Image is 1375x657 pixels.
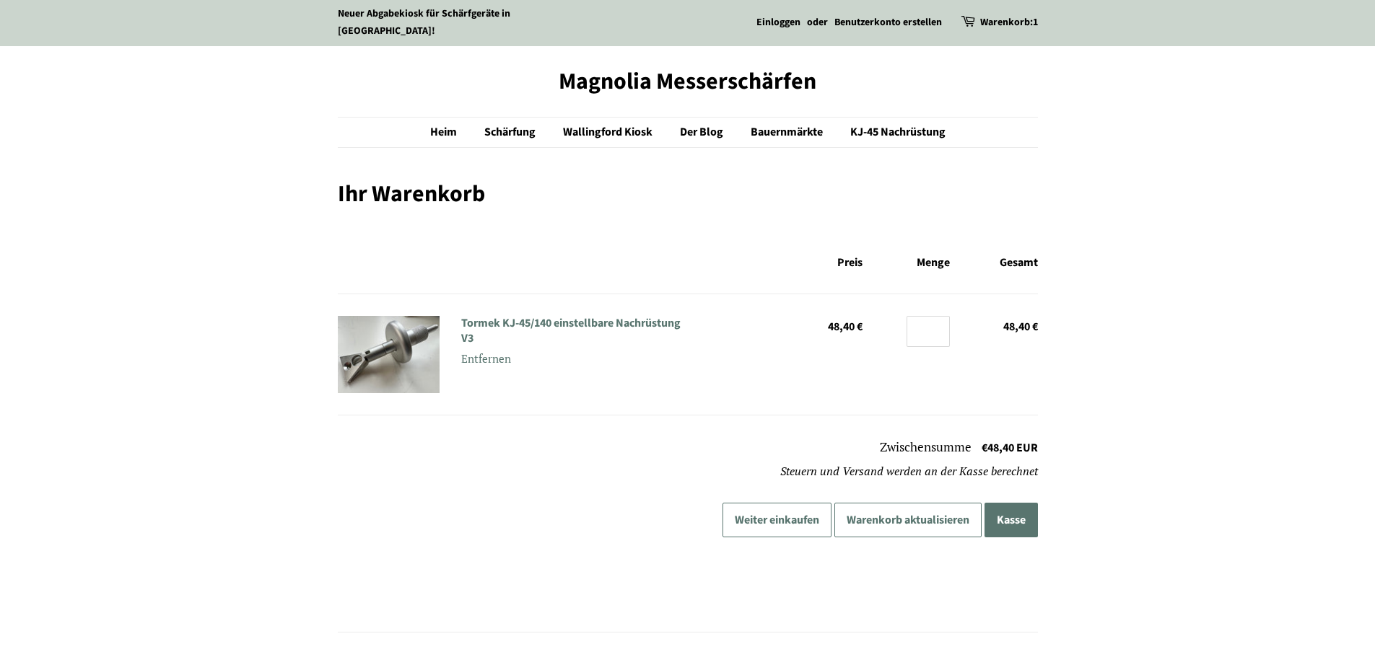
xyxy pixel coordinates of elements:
font: Heim [430,124,457,140]
font: Wallingford Kiosk [563,124,652,140]
font: Kasse [997,512,1026,528]
font: Menge [917,255,950,270]
img: Tormek KJ-45/140 einstellbare Nachrüstung V3 [338,316,440,393]
font: Warenkorb: [980,15,1033,30]
font: oder [807,15,828,30]
font: 48,40 € [1003,319,1038,335]
a: Magnolia Messerschärfen [338,68,1038,95]
font: Preis [837,255,863,270]
a: Der Blog [669,118,738,147]
a: Einloggen [756,15,800,30]
font: 1 [1033,15,1038,30]
font: Warenkorb aktualisieren [847,512,969,528]
font: Magnolia Messerschärfen [559,65,816,98]
a: Schärfung [473,118,550,147]
font: Tormek KJ-45/140 einstellbare Nachrüstung V3 [461,315,681,346]
input: Menge [907,316,951,346]
font: 48,40 € [828,319,863,335]
a: Warenkorb:1 [980,14,1038,32]
font: Steuern und Versand werden an der Kasse berechnet [780,463,1038,479]
font: €48,40 EUR [982,440,1038,456]
button: Warenkorb aktualisieren [834,503,982,537]
a: Tormek KJ-45/140 einstellbare Nachrüstung V3 [461,316,687,346]
font: Entfernen [461,351,511,366]
font: Ihr Warenkorb [338,177,485,211]
button: Kasse [985,503,1038,537]
font: Gesamt [1000,255,1038,270]
a: Weiter einkaufen [723,503,831,537]
a: Entfernen [461,348,687,369]
a: Neuer Abgabekiosk für Schärfgeräte in [GEOGRAPHIC_DATA]! [338,6,510,38]
a: Bauernmärkte [740,118,837,147]
font: Bauernmärkte [751,124,823,140]
font: Zwischensumme [880,438,972,455]
font: Weiter einkaufen [735,512,819,528]
font: KJ-45 Nachrüstung [850,124,946,140]
a: Benutzerkonto erstellen [834,15,942,30]
font: Schärfung [484,124,536,140]
font: Der Blog [680,124,723,140]
a: Wallingford Kiosk [552,118,667,147]
a: KJ-45 Nachrüstung [839,118,946,147]
a: Heim [430,118,471,147]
